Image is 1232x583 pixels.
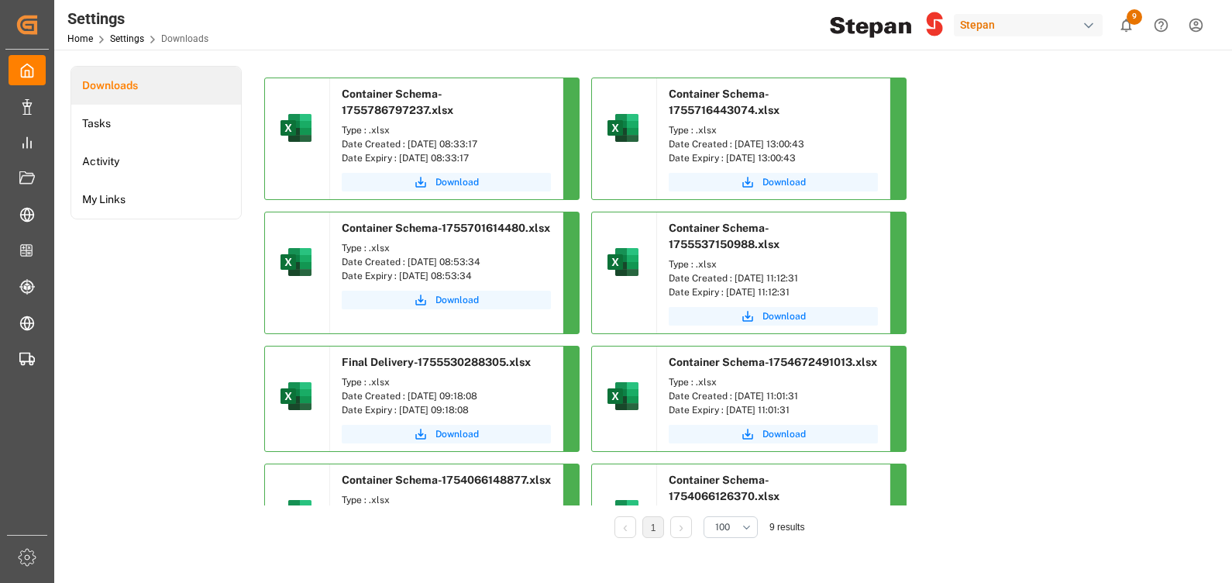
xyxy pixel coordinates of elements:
[669,137,878,151] div: Date Created : [DATE] 13:00:43
[1127,9,1142,25] span: 9
[669,375,878,389] div: Type : .xlsx
[342,255,551,269] div: Date Created : [DATE] 08:53:34
[651,523,656,533] a: 1
[435,175,479,189] span: Download
[67,7,208,30] div: Settings
[954,14,1103,36] div: Stepan
[342,493,551,507] div: Type : .xlsx
[669,474,779,502] span: Container Schema-1754066126370.xlsx
[954,10,1109,40] button: Stepan
[1144,8,1179,43] button: Help Center
[604,109,642,147] img: microsoft-excel-2019--v1.png
[762,175,806,189] span: Download
[704,516,758,538] button: open menu
[277,378,315,415] img: microsoft-excel-2019--v1.png
[762,427,806,441] span: Download
[830,12,943,39] img: Stepan_Company_logo.svg.png_1713531530.png
[669,222,779,250] span: Container Schema-1755537150988.xlsx
[342,123,551,137] div: Type : .xlsx
[342,137,551,151] div: Date Created : [DATE] 08:33:17
[342,291,551,309] button: Download
[669,88,779,116] span: Container Schema-1755716443074.xlsx
[342,403,551,417] div: Date Expiry : [DATE] 09:18:08
[604,243,642,281] img: microsoft-excel-2019--v1.png
[342,173,551,191] button: Download
[642,516,664,538] li: 1
[71,105,241,143] a: Tasks
[769,522,804,533] span: 9 results
[277,109,315,147] img: microsoft-excel-2019--v1.png
[669,257,878,271] div: Type : .xlsx
[435,293,479,307] span: Download
[669,173,878,191] button: Download
[669,356,877,368] span: Container Schema-1754672491013.xlsx
[277,243,315,281] img: microsoft-excel-2019--v1.png
[604,378,642,415] img: microsoft-excel-2019--v1.png
[670,516,692,538] li: Next Page
[342,88,453,116] span: Container Schema-1755786797237.xlsx
[110,33,144,44] a: Settings
[669,151,878,165] div: Date Expiry : [DATE] 13:00:43
[277,495,315,533] img: microsoft-excel-2019--v1.png
[67,33,93,44] a: Home
[342,222,550,234] span: Container Schema-1755701614480.xlsx
[342,425,551,443] button: Download
[669,285,878,299] div: Date Expiry : [DATE] 11:12:31
[614,516,636,538] li: Previous Page
[342,375,551,389] div: Type : .xlsx
[715,520,730,534] span: 100
[669,425,878,443] button: Download
[669,403,878,417] div: Date Expiry : [DATE] 11:01:31
[342,356,531,368] span: Final Delivery-1755530288305.xlsx
[342,151,551,165] div: Date Expiry : [DATE] 08:33:17
[669,307,878,326] button: Download
[342,389,551,403] div: Date Created : [DATE] 09:18:08
[342,241,551,255] div: Type : .xlsx
[71,181,241,219] a: My Links
[342,474,551,486] span: Container Schema-1754066148877.xlsx
[669,123,878,137] div: Type : .xlsx
[604,495,642,533] img: microsoft-excel-2019--v1.png
[669,389,878,403] div: Date Created : [DATE] 11:01:31
[669,271,878,285] div: Date Created : [DATE] 11:12:31
[435,427,479,441] span: Download
[342,269,551,283] div: Date Expiry : [DATE] 08:53:34
[762,309,806,323] span: Download
[1109,8,1144,43] button: show 9 new notifications
[71,143,241,181] a: Activity
[71,67,241,105] a: Downloads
